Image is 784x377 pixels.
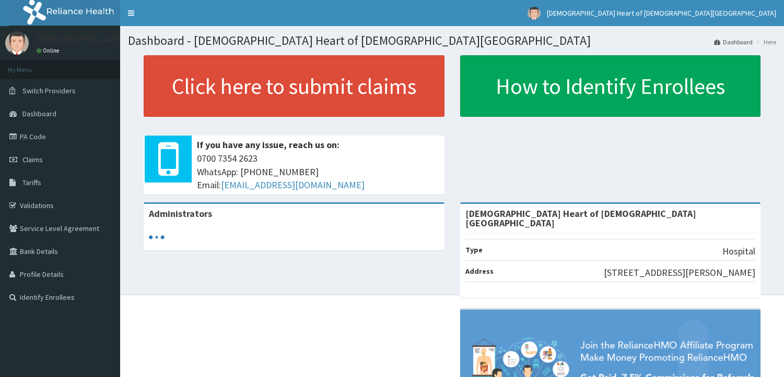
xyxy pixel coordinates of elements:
span: 0700 7354 2623 WhatsApp: [PHONE_NUMBER] Email: [197,152,439,192]
b: Type [465,245,483,254]
a: Click here to submit claims [144,55,444,117]
b: Address [465,266,494,276]
p: [DEMOGRAPHIC_DATA] Heart of [DEMOGRAPHIC_DATA][GEOGRAPHIC_DATA] [37,34,346,43]
a: [EMAIL_ADDRESS][DOMAIN_NAME] [221,179,365,191]
a: How to Identify Enrollees [460,55,761,117]
svg: audio-loading [149,229,165,245]
b: If you have any issue, reach us on: [197,139,340,151]
img: User Image [5,31,29,55]
img: User Image [528,7,541,20]
span: [DEMOGRAPHIC_DATA] Heart of [DEMOGRAPHIC_DATA][GEOGRAPHIC_DATA] [547,8,776,18]
p: [STREET_ADDRESS][PERSON_NAME] [604,266,755,279]
b: Administrators [149,208,212,220]
a: Dashboard [714,38,753,46]
a: Online [37,47,62,54]
span: Switch Providers [22,86,76,95]
span: Claims [22,155,43,164]
strong: [DEMOGRAPHIC_DATA] Heart of [DEMOGRAPHIC_DATA][GEOGRAPHIC_DATA] [465,208,696,229]
span: Dashboard [22,109,56,118]
h1: Dashboard - [DEMOGRAPHIC_DATA] Heart of [DEMOGRAPHIC_DATA][GEOGRAPHIC_DATA] [128,34,776,47]
p: Hospital [722,245,755,258]
span: Tariffs [22,178,41,187]
li: Here [754,38,776,46]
